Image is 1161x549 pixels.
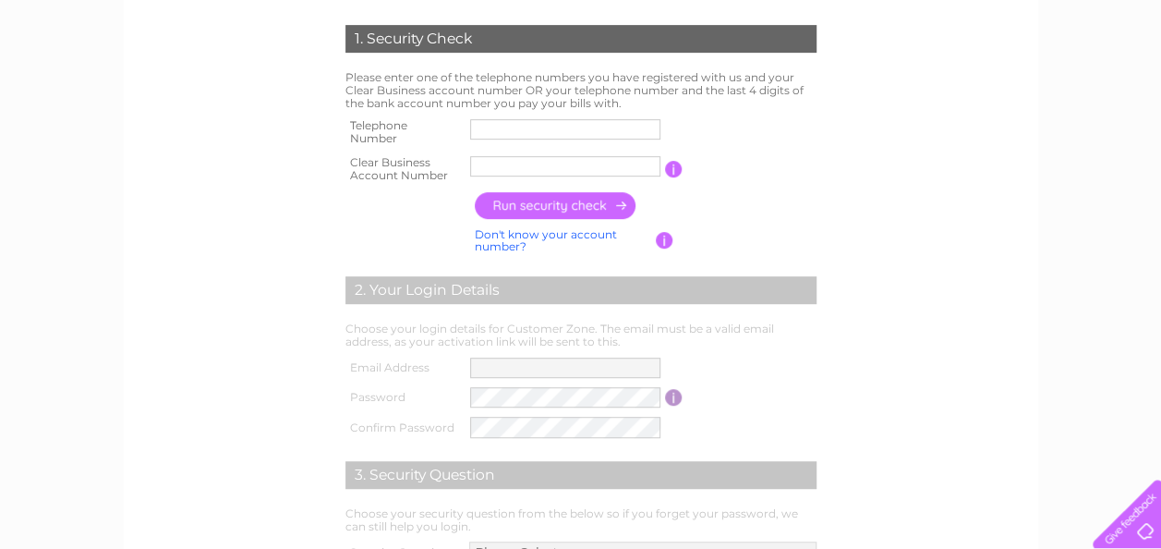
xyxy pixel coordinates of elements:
td: Choose your security question from the below so if you forget your password, we can still help yo... [341,503,821,538]
td: Choose your login details for Customer Zone. The email must be a valid email address, as your act... [341,318,821,353]
div: Clear Business is a trading name of Verastar Limited (registered in [GEOGRAPHIC_DATA] No. 3667643... [145,10,1018,90]
input: Information [665,161,683,177]
a: Water [902,79,937,92]
a: Blog [1067,79,1094,92]
a: Telecoms [1000,79,1056,92]
th: Confirm Password [341,412,466,443]
th: Telephone Number [341,114,466,151]
div: 3. Security Question [345,461,816,489]
img: logo.png [41,48,135,104]
a: 0333 014 3131 [813,9,940,32]
input: Information [665,389,683,406]
th: Password [341,383,466,413]
th: Email Address [341,353,466,383]
th: Clear Business Account Number [341,151,466,188]
div: 1. Security Check [345,25,816,53]
a: Don't know your account number? [475,227,617,254]
div: 2. Your Login Details [345,276,816,304]
a: Contact [1105,79,1150,92]
td: Please enter one of the telephone numbers you have registered with us and your Clear Business acc... [341,67,821,114]
a: Energy [949,79,989,92]
input: Information [656,232,673,249]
